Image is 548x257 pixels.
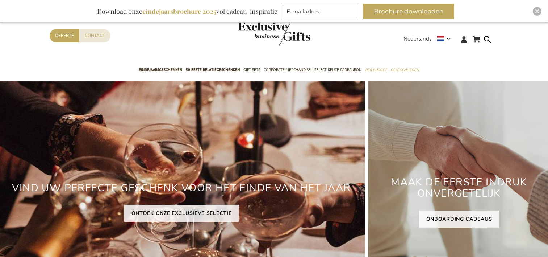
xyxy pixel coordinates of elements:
[139,66,182,74] span: Eindejaarsgeschenken
[403,35,432,43] span: Nederlands
[79,29,110,42] a: Contact
[283,4,361,21] form: marketing offers and promotions
[365,66,387,74] span: Per Budget
[243,66,260,74] span: Gift Sets
[403,35,455,43] div: Nederlands
[142,7,216,16] b: eindejaarsbrochure 2025
[419,211,499,228] a: ONBOARDING CADEAUS
[264,66,311,74] span: Corporate Merchandise
[314,66,361,74] span: Select Keuze Cadeaubon
[238,22,274,46] a: store logo
[363,4,454,19] button: Brochure downloaden
[533,7,541,16] div: Close
[238,22,310,46] img: Exclusive Business gifts logo
[94,4,281,19] div: Download onze vol cadeau-inspiratie
[283,4,359,19] input: E-mailadres
[390,66,419,74] span: Gelegenheden
[535,9,539,13] img: Close
[50,29,79,42] a: Offerte
[124,205,239,222] a: ONTDEK ONZE EXCLUSIEVE SELECTIE
[186,66,240,74] span: 50 beste relatiegeschenken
